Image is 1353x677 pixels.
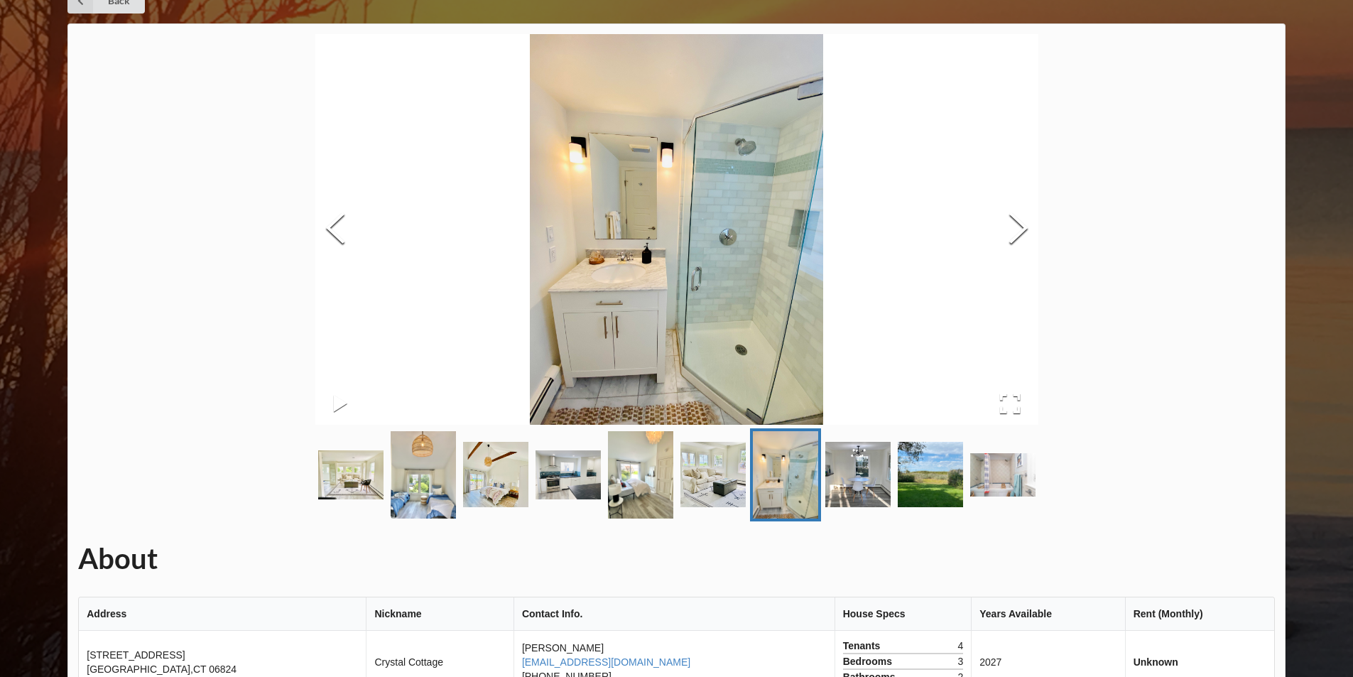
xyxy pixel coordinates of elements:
th: Nickname [366,597,513,631]
button: Previous Slide [315,166,355,294]
a: Go to Slide 4 [533,448,604,502]
img: image_50374657.JPG [391,431,456,519]
img: image_50727937.JPG [898,442,963,507]
button: Next Slide [999,166,1038,294]
a: Go to Slide 2 [388,428,459,521]
h1: About [78,541,1275,577]
img: image_50382337.JPG [463,442,528,507]
span: 4 [957,639,963,653]
span: Tenants [843,639,884,653]
b: Unknown [1134,656,1178,668]
a: Go to Slide 7 [750,428,821,521]
img: image_50382593.JPG [536,450,601,499]
th: Address [79,597,366,631]
img: image_50407681.JPG [315,34,1038,425]
a: Go to Slide 3 [460,439,531,510]
th: House Specs [835,597,972,631]
button: Open Fullscreen [982,383,1038,424]
a: Go to Slide 5 [605,428,676,521]
a: Go to Slide 8 [822,439,893,510]
img: image_50400001.JPG [680,442,746,507]
th: Contact Info. [514,597,835,631]
span: [STREET_ADDRESS] [87,649,185,661]
a: Go to Slide 9 [895,439,966,510]
a: Go to Slide 1 [315,448,386,502]
button: Play or Pause Slideshow [315,383,366,424]
span: 3 [957,654,963,668]
span: Bedrooms [843,654,896,668]
a: Go to Slide 6 [678,439,749,510]
img: image_50440705.JPG [825,442,891,507]
span: [GEOGRAPHIC_DATA] , CT 06824 [87,664,237,675]
img: image_50390273.JPG [608,431,673,519]
th: Years Available [971,597,1124,631]
img: image_50407681.JPG [753,431,818,519]
a: Go to Slide 10 [967,450,1038,499]
a: [EMAIL_ADDRESS][DOMAIN_NAME] [522,656,690,668]
th: Rent (Monthly) [1125,597,1274,631]
div: Thumbnail Navigation [315,428,1038,521]
img: image_50368001.JPG [318,450,384,499]
img: image_6483441.JPG [970,453,1036,497]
